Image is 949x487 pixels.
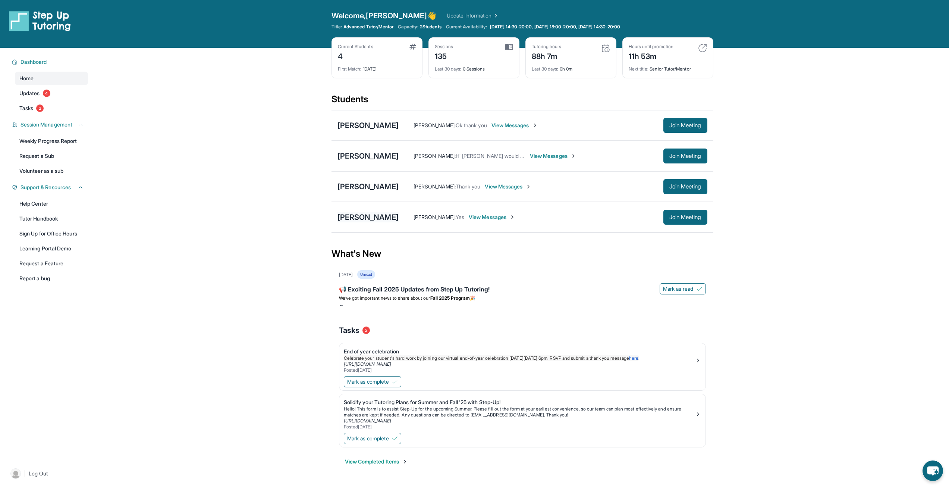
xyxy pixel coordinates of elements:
span: Home [19,75,34,82]
span: | [24,469,26,478]
div: 11h 53m [629,50,673,62]
div: Senior Tutor/Mentor [629,62,707,72]
a: Tasks2 [15,102,88,115]
span: 2 [36,104,44,112]
p: Hello! This form is to assist Step-Up for the upcoming Summer. Please fill out the form at your e... [344,406,695,418]
span: Join Meeting [669,123,701,128]
img: user-img [10,468,21,479]
img: card [601,44,610,53]
div: [PERSON_NAME] [337,151,399,161]
img: Chevron-Right [532,122,538,128]
div: 📢 Exciting Fall 2025 Updates from Step Up Tutoring! [339,285,706,295]
button: Dashboard [18,58,84,66]
span: 2 Students [420,24,441,30]
span: [PERSON_NAME] : [414,214,456,220]
a: Learning Portal Demo [15,242,88,255]
span: Title: [331,24,342,30]
strong: Fall 2025 Program [430,295,470,301]
div: 0 Sessions [435,62,513,72]
button: View Completed Items [345,458,408,465]
a: Request a Feature [15,257,88,270]
span: First Match : [338,66,362,72]
span: View Messages [469,213,515,221]
button: chat-button [923,461,943,481]
span: Join Meeting [669,154,701,158]
a: Help Center [15,197,88,210]
a: Volunteer as a sub [15,164,88,178]
span: Updates [19,90,40,97]
a: Solidify your Tutoring Plans for Summer and Fall '25 with Step-Up!Hello! This form is to assist S... [339,394,706,431]
a: [DATE] 14:30-20:00, [DATE] 18:00-20:00, [DATE] 14:30-20:00 [488,24,622,30]
div: Solidify your Tutoring Plans for Summer and Fall '25 with Step-Up! [344,399,695,406]
div: Current Students [338,44,373,50]
div: Posted [DATE] [344,424,695,430]
img: Chevron-Right [571,153,576,159]
span: Dashboard [21,58,47,66]
a: [URL][DOMAIN_NAME] [344,418,391,424]
button: Support & Resources [18,184,84,191]
span: Tasks [339,325,359,335]
div: 0h 0m [532,62,610,72]
div: Tutoring hours [532,44,562,50]
span: Capacity: [398,24,418,30]
img: Mark as read [697,286,703,292]
span: Thank you [456,183,481,190]
span: [PERSON_NAME] : [414,122,456,128]
img: Chevron-Right [509,214,515,220]
a: [URL][DOMAIN_NAME] [344,361,391,367]
button: Mark as complete [344,433,401,444]
img: card [409,44,416,50]
div: [DATE] [339,272,353,278]
a: Report a bug [15,272,88,285]
a: here [629,355,638,361]
button: Join Meeting [663,179,707,194]
a: Sign Up for Office Hours [15,227,88,240]
span: Welcome, [PERSON_NAME] 👋 [331,10,437,21]
a: |Log Out [7,465,88,482]
a: Request a Sub [15,149,88,163]
span: 2 [362,327,370,334]
span: Last 30 days : [435,66,462,72]
img: logo [9,10,71,31]
div: Unread [357,270,375,279]
button: Join Meeting [663,210,707,225]
div: Posted [DATE] [344,367,695,373]
span: View Messages [485,183,531,190]
button: Mark as complete [344,376,401,387]
span: Hi [PERSON_NAME] would you like to start [DATE]? [456,153,576,159]
div: Sessions [435,44,453,50]
div: [PERSON_NAME] [337,212,399,222]
span: [PERSON_NAME] : [414,183,456,190]
button: Join Meeting [663,118,707,133]
span: Join Meeting [669,215,701,219]
span: Celebrate your student's hard work by joining our virtual end-of-year celebration [DATE][DATE] 6p... [344,355,629,361]
div: 88h 7m [532,50,562,62]
img: card [505,44,513,50]
div: [PERSON_NAME] [337,181,399,192]
div: What's New [331,237,713,270]
a: Weekly Progress Report [15,134,88,148]
a: Update Information [447,12,499,19]
span: Next title : [629,66,649,72]
span: 🎉 [470,295,475,301]
span: Advanced Tutor/Mentor [343,24,393,30]
span: Yes [456,214,464,220]
span: Mark as read [663,285,694,293]
span: Mark as complete [347,378,389,385]
span: Session Management [21,121,72,128]
img: Chevron-Right [525,184,531,190]
div: [DATE] [338,62,416,72]
div: [PERSON_NAME] [337,120,399,131]
span: Current Availability: [446,24,487,30]
a: Home [15,72,88,85]
span: 4 [43,90,50,97]
img: Mark as complete [392,436,398,441]
button: Session Management [18,121,84,128]
span: Log Out [29,470,48,477]
div: Students [331,93,713,110]
img: Chevron Right [491,12,499,19]
span: Ok thank you [456,122,487,128]
div: 135 [435,50,453,62]
button: Join Meeting [663,149,707,163]
a: Updates4 [15,87,88,100]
